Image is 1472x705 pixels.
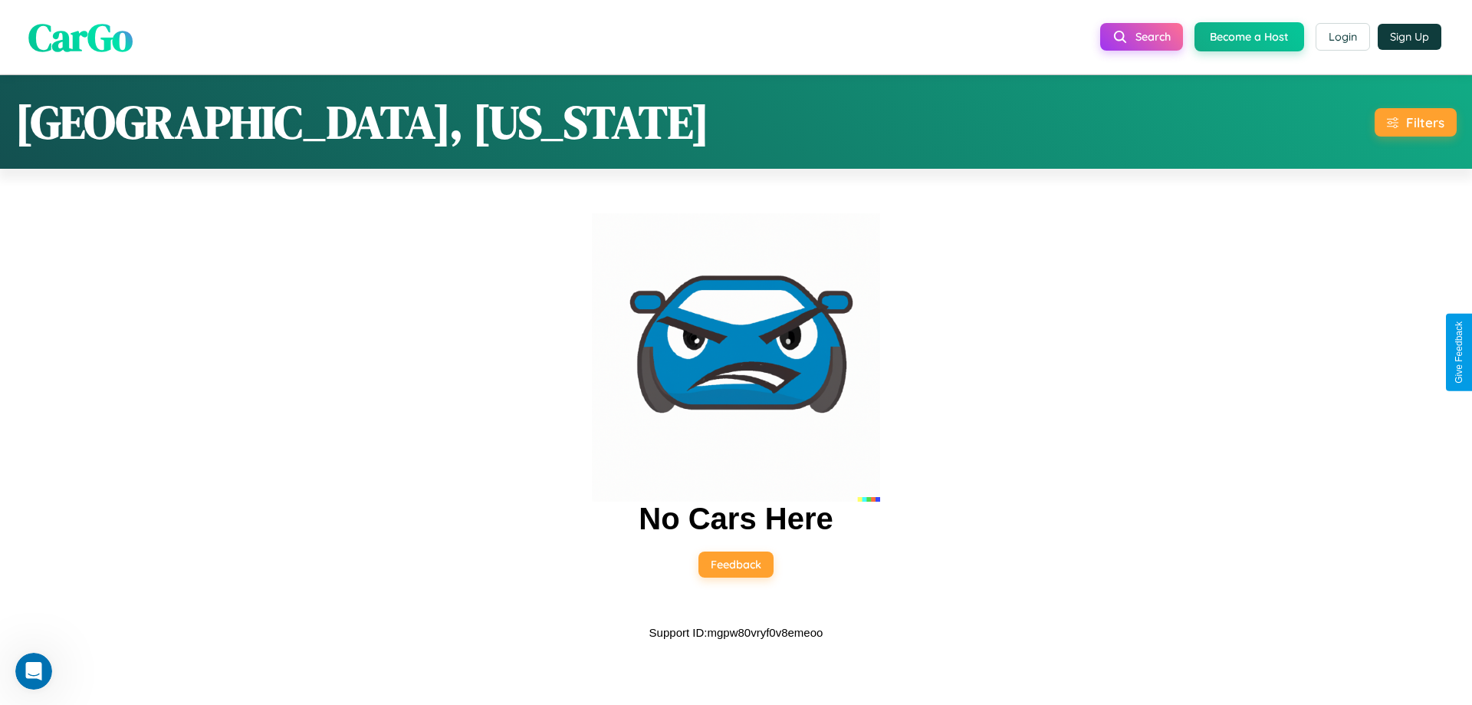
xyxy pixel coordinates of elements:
div: Filters [1406,114,1444,130]
button: Feedback [698,552,774,578]
span: CarGo [28,10,133,63]
span: Search [1135,30,1171,44]
img: car [592,213,880,502]
p: Support ID: mgpw80vryf0v8emeoo [649,622,823,643]
div: Give Feedback [1454,321,1464,384]
h2: No Cars Here [639,502,833,536]
h1: [GEOGRAPHIC_DATA], [US_STATE] [15,91,709,153]
button: Sign Up [1378,24,1441,50]
button: Become a Host [1194,22,1304,51]
button: Login [1316,23,1370,51]
iframe: Intercom live chat [15,653,52,690]
button: Search [1100,23,1183,51]
button: Filters [1375,108,1457,137]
